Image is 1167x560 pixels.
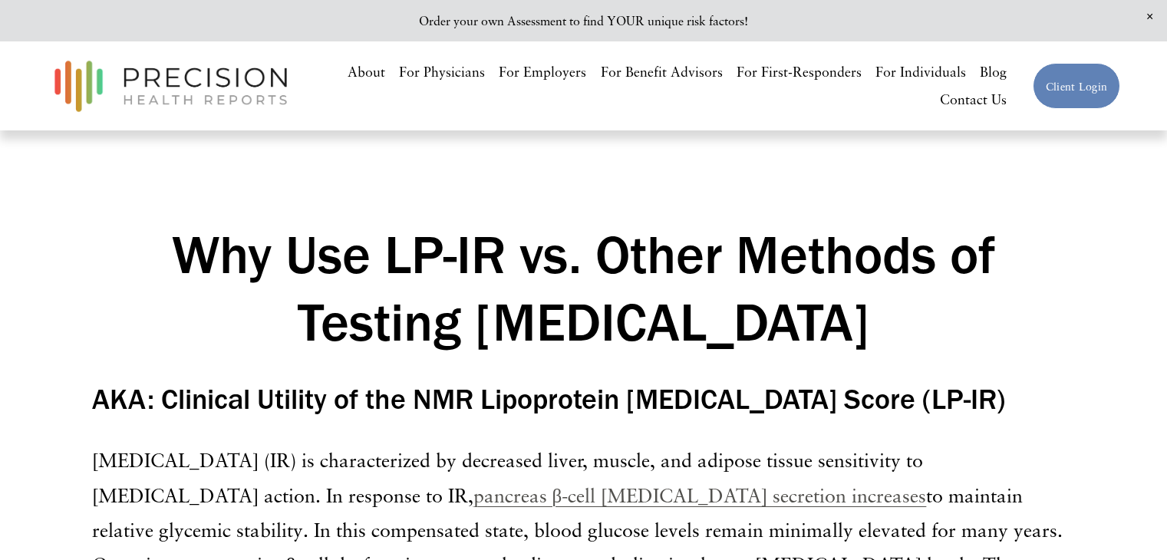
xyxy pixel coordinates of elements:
a: For Physicians [399,58,485,86]
a: Blog [980,58,1007,86]
a: About [348,58,385,86]
a: For Individuals [875,58,966,86]
img: Precision Health Reports [47,54,295,119]
a: For First-Responders [737,58,862,86]
a: Client Login [1033,63,1120,110]
a: For Employers [499,58,586,86]
a: Contact Us [940,86,1007,114]
a: For Benefit Advisors [601,58,723,86]
a: pancreas β-cell [MEDICAL_DATA] secretion increases [473,483,927,507]
h3: AKA: Clinical Utility of the NMR Lipoprotein [MEDICAL_DATA] Score (LP-IR) [92,380,1076,419]
h1: Why Use LP-IR vs. Other Methods of Testing [MEDICAL_DATA] [92,221,1076,354]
